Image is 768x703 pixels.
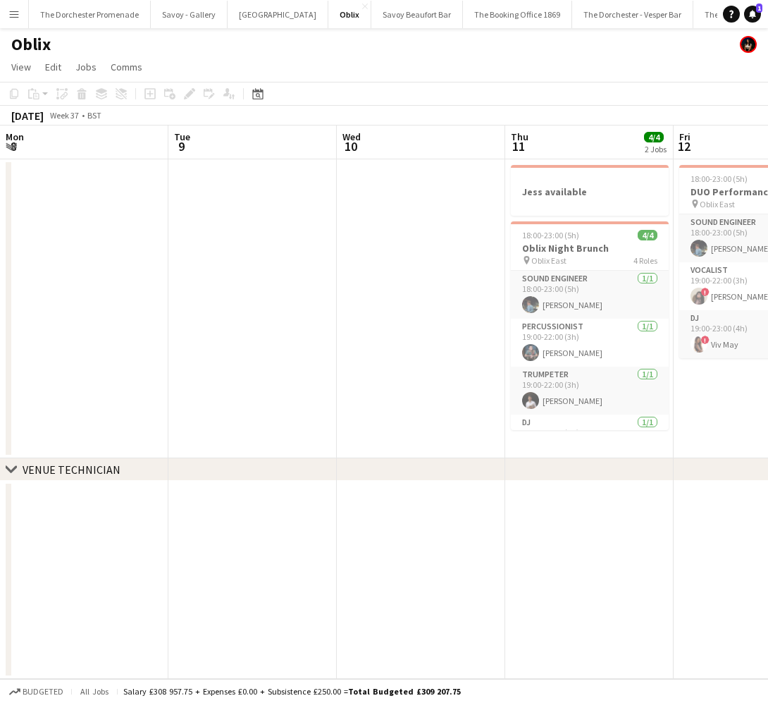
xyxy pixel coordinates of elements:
span: Thu [511,130,528,143]
app-card-role: DJ1/119:00-23:00 (4h) [511,415,669,463]
span: All jobs [78,686,111,697]
span: Oblix East [531,255,566,266]
button: The Dorchester Promenade [29,1,151,28]
app-card-role: Sound Engineer1/118:00-23:00 (5h)[PERSON_NAME] [511,271,669,319]
span: Total Budgeted £309 207.75 [348,686,461,697]
button: Savoy Beaufort Bar [371,1,463,28]
button: The Booking Office 1869 [463,1,572,28]
span: Tue [174,130,190,143]
span: Week 37 [47,110,82,121]
span: 4/4 [638,230,657,240]
div: VENUE TECHNICIAN [23,463,120,477]
span: Edit [45,61,61,73]
span: Mon [6,130,24,143]
div: BST [87,110,101,121]
span: Jobs [75,61,97,73]
span: View [11,61,31,73]
a: View [6,58,37,76]
span: 1 [756,4,762,13]
span: 18:00-23:00 (5h) [690,173,748,184]
a: Comms [105,58,148,76]
app-user-avatar: Helena Debono [740,36,757,53]
span: 9 [172,138,190,154]
button: The Dorchester - Vesper Bar [572,1,693,28]
a: Jobs [70,58,102,76]
button: Budgeted [7,684,66,699]
span: 10 [340,138,361,154]
span: 12 [677,138,690,154]
span: ! [701,336,710,344]
span: 8 [4,138,24,154]
button: Savoy - Gallery [151,1,228,28]
div: Salary £308 957.75 + Expenses £0.00 + Subsistence £250.00 = [123,686,461,697]
span: 4 Roles [633,255,657,266]
span: 11 [509,138,528,154]
a: 1 [744,6,761,23]
div: 2 Jobs [645,144,667,154]
span: Comms [111,61,142,73]
h1: Oblix [11,34,51,55]
a: Edit [39,58,67,76]
button: Oblix [328,1,371,28]
span: Budgeted [23,687,63,697]
app-card-role: Percussionist1/119:00-22:00 (3h)[PERSON_NAME] [511,319,669,367]
app-card-role: Trumpeter1/119:00-22:00 (3h)[PERSON_NAME] [511,367,669,415]
span: Wed [342,130,361,143]
span: ! [701,288,710,296]
app-job-card: 18:00-23:00 (5h)4/4Oblix Night Brunch Oblix East4 RolesSound Engineer1/118:00-23:00 (5h)[PERSON_N... [511,221,669,430]
span: 18:00-23:00 (5h) [522,230,579,240]
h3: Oblix Night Brunch [511,242,669,255]
span: Oblix East [700,199,735,209]
h3: Jess available [511,185,669,198]
span: 4/4 [644,132,664,142]
div: [DATE] [11,109,44,123]
span: Fri [679,130,690,143]
app-job-card: Jess available [511,165,669,216]
button: The Stage [693,1,752,28]
button: [GEOGRAPHIC_DATA] [228,1,328,28]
